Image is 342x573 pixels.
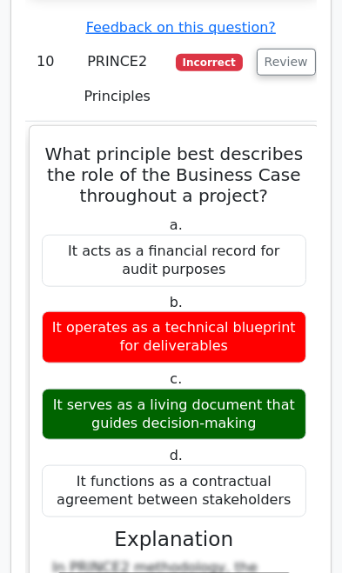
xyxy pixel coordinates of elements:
[170,447,183,463] span: d.
[170,294,183,310] span: b.
[25,37,66,122] td: 10
[42,235,306,287] div: It acts as a financial record for audit purposes
[86,19,276,36] a: Feedback on this question?
[170,370,182,387] span: c.
[52,528,296,552] h3: Explanation
[66,37,169,122] td: PRINCE2 Principles
[40,143,308,206] h5: What principle best describes the role of the Business Case throughout a project?
[42,311,306,363] div: It operates as a technical blueprint for deliverables
[176,54,243,71] span: Incorrect
[42,389,306,441] div: It serves as a living document that guides decision-making
[42,465,306,517] div: It functions as a contractual agreement between stakeholders
[257,49,316,76] button: Review
[170,217,183,233] span: a.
